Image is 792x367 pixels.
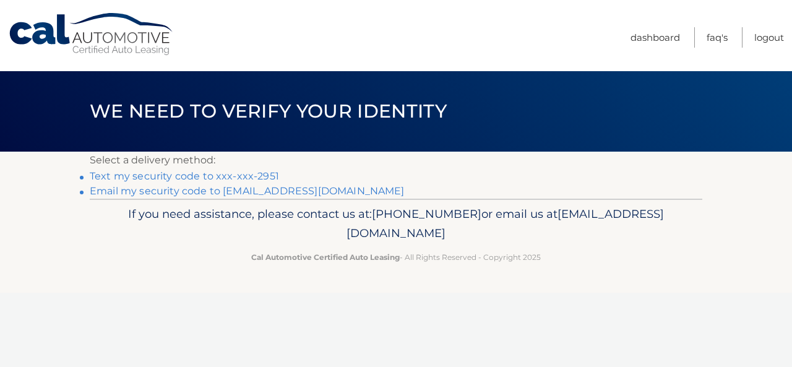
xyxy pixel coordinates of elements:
[90,152,702,169] p: Select a delivery method:
[631,27,680,48] a: Dashboard
[90,170,279,182] a: Text my security code to xxx-xxx-2951
[98,204,694,244] p: If you need assistance, please contact us at: or email us at
[98,251,694,264] p: - All Rights Reserved - Copyright 2025
[372,207,481,221] span: [PHONE_NUMBER]
[754,27,784,48] a: Logout
[8,12,175,56] a: Cal Automotive
[251,253,400,262] strong: Cal Automotive Certified Auto Leasing
[90,185,405,197] a: Email my security code to [EMAIL_ADDRESS][DOMAIN_NAME]
[90,100,447,123] span: We need to verify your identity
[707,27,728,48] a: FAQ's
